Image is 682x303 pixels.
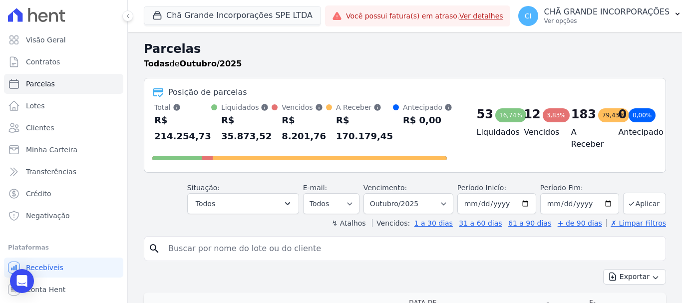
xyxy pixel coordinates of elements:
[623,193,666,214] button: Aplicar
[26,145,77,155] span: Minha Carteira
[282,102,326,112] div: Vencidos
[26,167,76,177] span: Transferências
[618,126,650,138] h4: Antecipado
[4,30,123,50] a: Visão Geral
[477,106,493,122] div: 53
[457,184,506,192] label: Período Inicío:
[459,219,502,227] a: 31 a 60 dias
[144,40,666,58] h2: Parcelas
[403,102,452,112] div: Antecipado
[571,126,603,150] h4: A Receber
[4,258,123,278] a: Recebíveis
[598,108,629,122] div: 79,43%
[603,269,666,285] button: Exportar
[221,102,272,112] div: Liquidados
[187,193,299,214] button: Todos
[4,140,123,160] a: Minha Carteira
[10,269,34,293] div: Open Intercom Messenger
[26,123,54,133] span: Clientes
[196,198,215,210] span: Todos
[154,112,211,144] div: R$ 214.254,73
[4,52,123,72] a: Contratos
[571,106,596,122] div: 183
[26,189,51,199] span: Crédito
[606,219,666,227] a: ✗ Limpar Filtros
[4,74,123,94] a: Parcelas
[26,263,63,273] span: Recebíveis
[346,11,503,21] span: Você possui fatura(s) em atraso.
[618,106,627,122] div: 0
[629,108,656,122] div: 0,00%
[4,184,123,204] a: Crédito
[477,126,508,138] h4: Liquidados
[282,112,326,144] div: R$ 8.201,76
[363,184,407,192] label: Vencimento:
[162,239,662,259] input: Buscar por nome do lote ou do cliente
[4,96,123,116] a: Lotes
[8,242,119,254] div: Plataformas
[4,280,123,300] a: Conta Hent
[4,206,123,226] a: Negativação
[221,112,272,144] div: R$ 35.873,52
[525,12,532,19] span: CI
[26,285,65,295] span: Conta Hent
[372,219,410,227] label: Vencidos:
[187,184,220,192] label: Situação:
[144,59,170,68] strong: Todas
[544,17,670,25] p: Ver opções
[414,219,453,227] a: 1 a 30 dias
[144,6,321,25] button: Chã Grande Incorporações SPE LTDA
[303,184,328,192] label: E-mail:
[26,57,60,67] span: Contratos
[26,101,45,111] span: Lotes
[4,118,123,138] a: Clientes
[336,112,393,144] div: R$ 170.179,45
[524,106,540,122] div: 12
[336,102,393,112] div: A Receber
[148,243,160,255] i: search
[154,102,211,112] div: Total
[180,59,242,68] strong: Outubro/2025
[26,35,66,45] span: Visão Geral
[540,183,619,193] label: Período Fim:
[544,7,670,17] p: CHÃ GRANDE INCORPORAÇÕES
[459,12,503,20] a: Ver detalhes
[558,219,602,227] a: + de 90 dias
[332,219,365,227] label: ↯ Atalhos
[144,58,242,70] p: de
[524,126,555,138] h4: Vencidos
[508,219,551,227] a: 61 a 90 dias
[495,108,526,122] div: 16,74%
[543,108,570,122] div: 3,83%
[168,86,247,98] div: Posição de parcelas
[403,112,452,128] div: R$ 0,00
[26,79,55,89] span: Parcelas
[4,162,123,182] a: Transferências
[26,211,70,221] span: Negativação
